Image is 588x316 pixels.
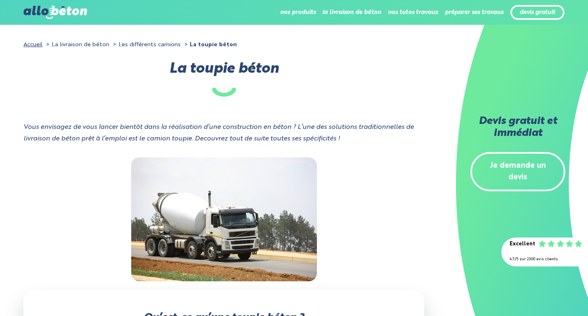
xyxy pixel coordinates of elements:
[111,39,181,51] li: Les différents camions
[322,2,381,22] li: la livraison de béton
[445,2,504,22] li: préparer ses travaux
[44,39,109,51] li: La livraison de béton
[24,124,414,143] i: Vous envisagez de vous lancer bientôt dans la réalisation d’une construction en béton ? L’une des...
[510,254,580,266] div: 4.7/5 sur 2300 avis clients
[470,116,565,140] h2: Devis gratuit et immédiat
[24,6,87,19] img: allobéton
[280,2,316,22] li: nos produits
[24,63,424,97] h1: La toupie béton
[388,2,438,22] li: nos tutos travaux
[24,42,43,48] a: Accueil
[520,9,555,16] a: devis gratuit
[470,152,565,192] a: Je demande un devis
[182,39,237,51] li: La toupie béton
[131,157,317,281] img: toupie
[510,238,535,250] div: Excellent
